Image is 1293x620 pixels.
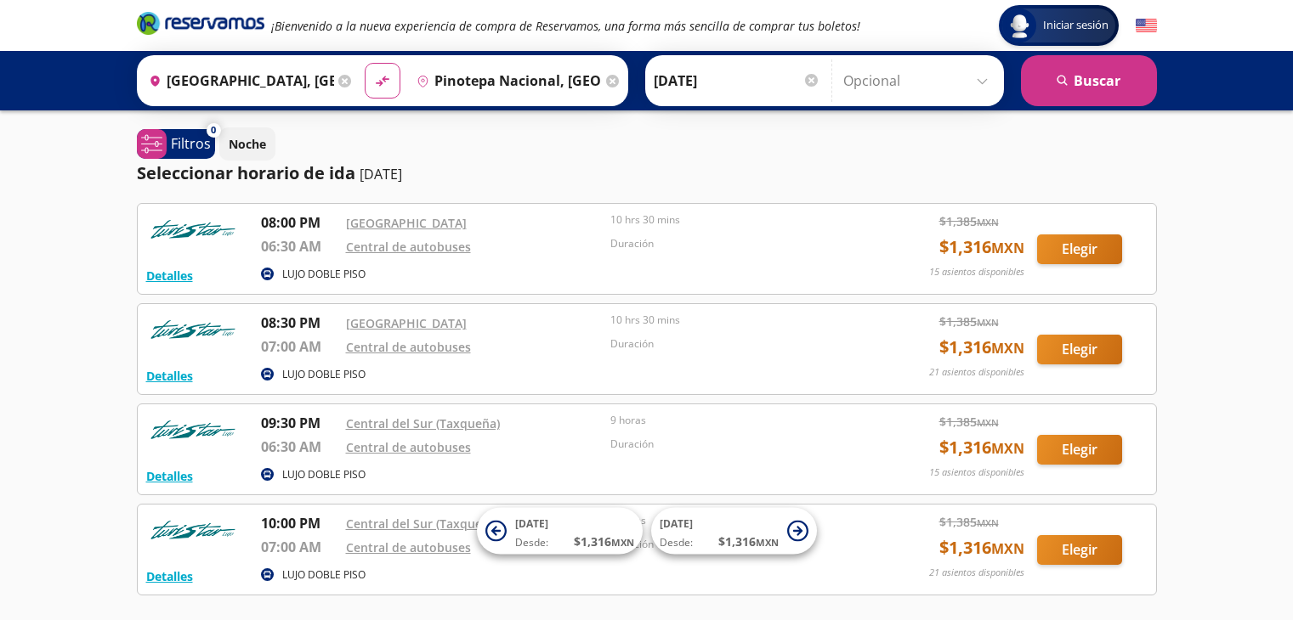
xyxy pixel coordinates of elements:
[939,435,1024,460] span: $ 1,316
[146,367,193,385] button: Detalles
[137,161,355,186] p: Seleccionar horario de ida
[977,416,999,429] small: MXN
[137,10,264,41] a: Brand Logo
[1037,535,1122,565] button: Elegir
[146,212,240,246] img: RESERVAMOS
[651,508,817,555] button: [DATE]Desde:$1,316MXN
[929,365,1024,380] p: 21 asientos disponibles
[1036,17,1115,34] span: Iniciar sesión
[977,516,999,529] small: MXN
[346,516,500,532] a: Central del Sur (Taxqueña)
[261,236,337,256] p: 06:30 AM
[1021,55,1157,106] button: Buscar
[654,59,820,102] input: Elegir Fecha
[843,59,995,102] input: Opcional
[261,537,337,557] p: 07:00 AM
[929,265,1024,279] p: 15 asientos disponibles
[1136,15,1157,37] button: English
[146,567,193,585] button: Detalles
[261,313,337,333] p: 08:30 PM
[137,129,215,159] button: 0Filtros
[360,164,402,184] p: [DATE]
[977,216,999,228] small: MXN
[142,59,334,102] input: Buscar Origen
[610,212,867,228] p: 10 hrs 30 mins
[939,413,999,431] span: $ 1,385
[346,239,471,255] a: Central de autobuses
[346,539,471,555] a: Central de autobuses
[261,336,337,357] p: 07:00 AM
[146,267,193,285] button: Detalles
[282,367,366,382] p: LUJO DOBLE PISO
[611,536,634,549] small: MXN
[146,513,240,547] img: RESERVAMOS
[1037,435,1122,465] button: Elegir
[939,335,1024,360] span: $ 1,316
[346,415,500,431] a: Central del Sur (Taxqueña)
[991,439,1024,458] small: MXN
[756,536,779,549] small: MXN
[977,316,999,329] small: MXN
[346,315,467,331] a: [GEOGRAPHIC_DATA]
[991,539,1024,558] small: MXN
[660,535,693,550] span: Desde:
[146,467,193,485] button: Detalles
[346,215,467,231] a: [GEOGRAPHIC_DATA]
[282,567,366,583] p: LUJO DOBLE PISO
[515,516,548,531] span: [DATE]
[610,236,867,251] p: Duración
[219,127,275,161] button: Noche
[261,437,337,457] p: 06:30 AM
[939,535,1024,561] span: $ 1,316
[477,508,643,555] button: [DATE]Desde:$1,316MXN
[261,212,337,233] p: 08:00 PM
[1037,234,1122,264] button: Elegir
[660,516,693,531] span: [DATE]
[991,239,1024,257] small: MXN
[1037,335,1122,364] button: Elegir
[282,467,366,482] p: LUJO DOBLE PISO
[929,465,1024,480] p: 15 asientos disponibles
[261,413,337,433] p: 09:30 PM
[211,123,216,138] span: 0
[939,513,999,531] span: $ 1,385
[137,10,264,36] i: Brand Logo
[610,313,867,328] p: 10 hrs 30 mins
[271,18,860,34] em: ¡Bienvenido a la nueva experiencia de compra de Reservamos, una forma más sencilla de comprar tus...
[718,533,779,550] span: $ 1,316
[939,313,999,330] span: $ 1,385
[229,135,266,153] p: Noche
[282,267,366,282] p: LUJO DOBLE PISO
[610,413,867,428] p: 9 horas
[410,59,602,102] input: Buscar Destino
[346,439,471,455] a: Central de autobuses
[929,566,1024,580] p: 21 asientos disponibles
[261,513,337,533] p: 10:00 PM
[346,339,471,355] a: Central de autobuses
[610,437,867,452] p: Duración
[610,336,867,352] p: Duración
[939,212,999,230] span: $ 1,385
[171,133,211,154] p: Filtros
[574,533,634,550] span: $ 1,316
[146,313,240,347] img: RESERVAMOS
[515,535,548,550] span: Desde:
[939,234,1024,260] span: $ 1,316
[146,413,240,447] img: RESERVAMOS
[991,339,1024,358] small: MXN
